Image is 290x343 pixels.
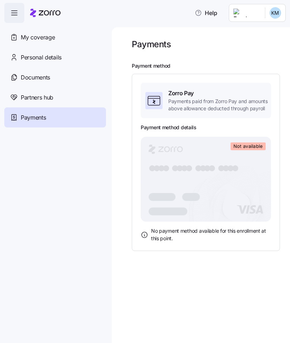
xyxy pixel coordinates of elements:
[4,87,106,107] a: Partners hub
[270,7,281,19] img: cd36e6c5880c9d02da2622eb2dd2b2db
[4,67,106,87] a: Documents
[21,93,53,102] span: Partners hub
[208,164,216,173] tspan: ●
[195,164,202,173] tspan: ●
[195,9,217,17] span: Help
[222,164,230,173] tspan: ●
[233,9,259,17] img: Employer logo
[199,164,207,173] tspan: ●
[151,227,271,242] span: No payment method available for this enrollment at this point.
[163,164,170,173] tspan: ●
[141,124,197,131] h3: Payment method details
[232,164,239,173] tspan: ●
[4,107,106,127] a: Payments
[233,143,263,149] span: Not available
[218,164,225,173] tspan: ●
[189,6,223,20] button: Help
[132,39,171,50] h1: Payments
[176,164,184,173] tspan: ●
[227,164,235,173] tspan: ●
[132,63,280,69] h2: Payment method
[171,164,179,173] tspan: ●
[158,164,165,173] tspan: ●
[21,113,46,122] span: Payments
[21,33,55,42] span: My coverage
[21,53,62,62] span: Personal details
[153,164,161,173] tspan: ●
[4,47,106,67] a: Personal details
[204,164,211,173] tspan: ●
[168,98,271,112] span: Payments paid from Zorro Pay and amounts above allowance deducted through payroll
[181,164,188,173] tspan: ●
[21,73,50,82] span: Documents
[185,164,193,173] tspan: ●
[149,164,156,173] tspan: ●
[168,89,271,98] span: Zorro Pay
[4,27,106,47] a: My coverage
